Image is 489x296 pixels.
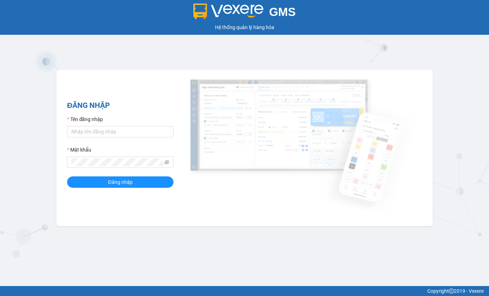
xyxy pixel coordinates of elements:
[108,178,132,186] span: Đăng nhập
[71,158,163,166] input: Mật khẩu
[67,115,103,123] label: Tên đăng nhập
[164,160,169,165] span: eye-invisible
[67,176,174,188] button: Đăng nhập
[67,126,174,137] input: Tên đăng nhập
[67,100,174,111] h2: ĐĂNG NHẬP
[193,11,296,16] a: GMS
[269,5,296,18] span: GMS
[5,287,484,295] div: Copyright 2019 - Vexere
[449,289,454,294] span: copyright
[67,146,91,154] label: Mật khẩu
[2,23,487,31] div: Hệ thống quản lý hàng hóa
[193,4,264,19] img: logo 2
